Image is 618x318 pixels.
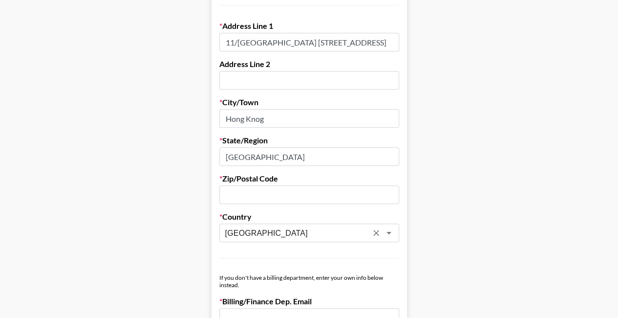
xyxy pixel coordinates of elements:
label: Address Line 2 [219,59,399,69]
label: Country [219,212,399,222]
label: City/Town [219,97,399,107]
label: State/Region [219,136,399,145]
button: Open [382,226,396,240]
label: Address Line 1 [219,21,399,31]
button: Clear [369,226,383,240]
label: Zip/Postal Code [219,174,399,183]
label: Billing/Finance Dep. Email [219,296,399,306]
div: If you don't have a billing department, enter your own info below instead. [219,274,399,289]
